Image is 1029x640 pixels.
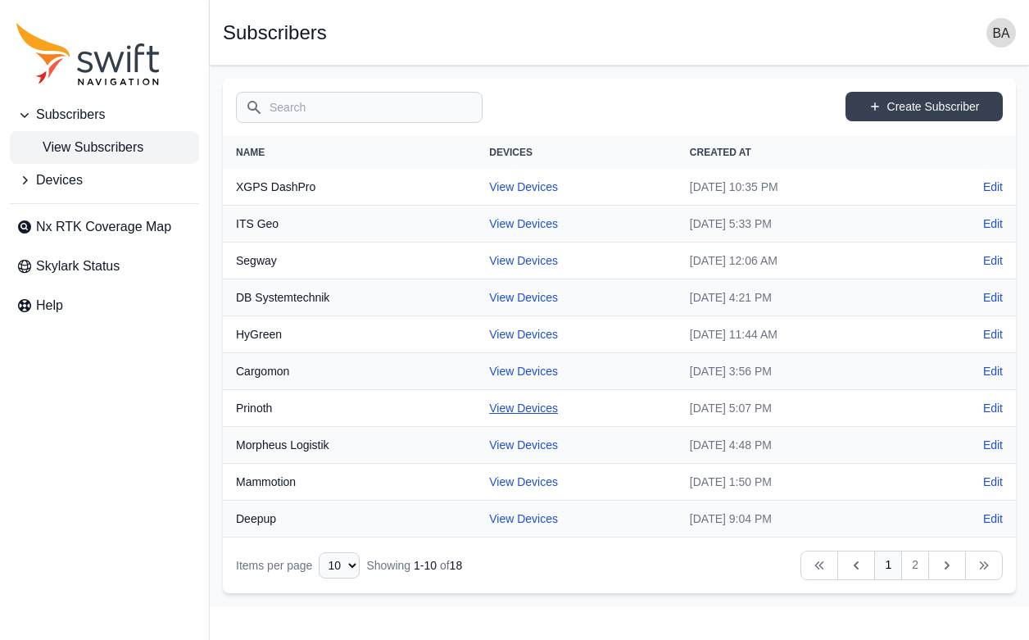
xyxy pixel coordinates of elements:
a: Skylark Status [10,250,199,283]
td: [DATE] 4:48 PM [677,427,919,464]
a: View Devices [489,217,558,230]
th: Prinoth [223,390,476,427]
a: 2 [901,551,929,580]
th: Name [223,136,476,169]
a: Edit [983,216,1003,232]
a: View Devices [489,512,558,525]
span: Devices [36,170,83,190]
a: Edit [983,363,1003,379]
select: Display Limit [319,552,360,579]
a: View Subscribers [10,131,199,164]
th: Created At [677,136,919,169]
a: View Devices [489,365,558,378]
span: Items per page [236,559,312,572]
th: Cargomon [223,353,476,390]
td: [DATE] 4:21 PM [677,279,919,316]
td: [DATE] 9:04 PM [677,501,919,538]
button: Subscribers [10,98,199,131]
td: [DATE] 5:33 PM [677,206,919,243]
td: [DATE] 11:44 AM [677,316,919,353]
th: Segway [223,243,476,279]
span: 1 - 10 [414,559,437,572]
th: HyGreen [223,316,476,353]
th: XGPS DashPro [223,169,476,206]
div: Showing of [366,557,462,574]
a: View Devices [489,291,558,304]
th: DB Systemtechnik [223,279,476,316]
td: [DATE] 1:50 PM [677,464,919,501]
a: Nx RTK Coverage Map [10,211,199,243]
span: Help [36,296,63,315]
td: [DATE] 3:56 PM [677,353,919,390]
td: [DATE] 10:35 PM [677,169,919,206]
input: Search [236,92,483,123]
span: Subscribers [36,105,105,125]
span: Nx RTK Coverage Map [36,217,171,237]
th: ITS Geo [223,206,476,243]
a: View Devices [489,254,558,267]
td: [DATE] 12:06 AM [677,243,919,279]
th: Mammotion [223,464,476,501]
a: Create Subscriber [845,92,1003,121]
a: Edit [983,511,1003,527]
a: View Devices [489,438,558,452]
a: View Devices [489,402,558,415]
span: View Subscribers [16,138,143,157]
a: View Devices [489,180,558,193]
a: Edit [983,252,1003,269]
th: Deepup [223,501,476,538]
a: Help [10,289,199,322]
a: Edit [983,437,1003,453]
a: Edit [983,289,1003,306]
span: Skylark Status [36,256,120,276]
a: Edit [983,326,1003,343]
th: Devices [476,136,677,169]
nav: Table navigation [223,538,1016,593]
a: View Devices [489,328,558,341]
a: 1 [874,551,902,580]
a: Edit [983,400,1003,416]
a: Edit [983,474,1003,490]
button: Devices [10,164,199,197]
th: Morpheus Logistik [223,427,476,464]
td: [DATE] 5:07 PM [677,390,919,427]
span: 18 [450,559,463,572]
a: View Devices [489,475,558,488]
h1: Subscribers [223,23,327,43]
a: Edit [983,179,1003,195]
img: user photo [986,18,1016,48]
